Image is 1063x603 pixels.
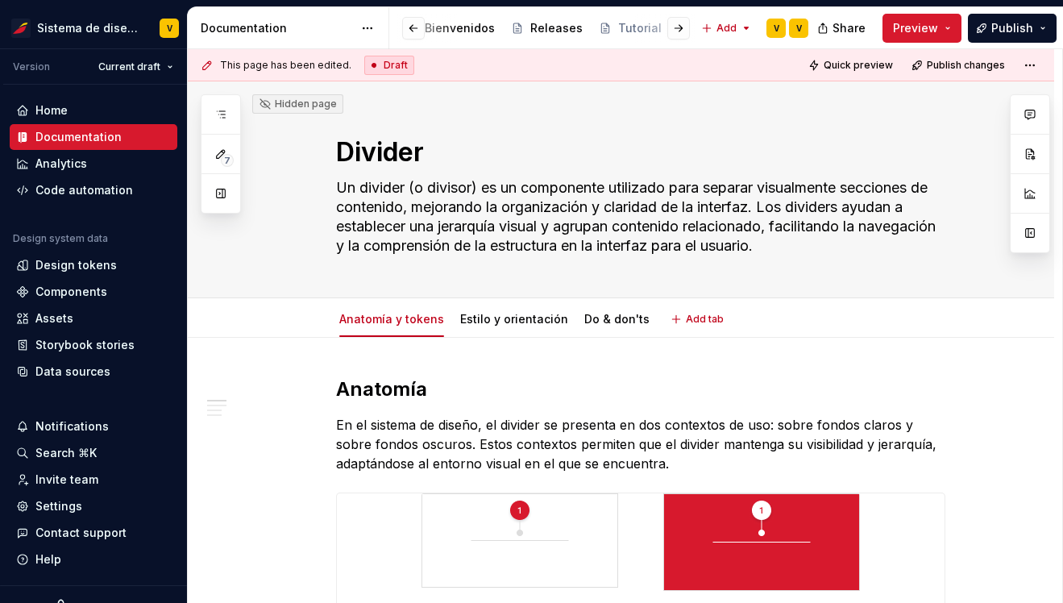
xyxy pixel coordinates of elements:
[592,15,686,41] a: Tutorial
[339,312,444,326] a: Anatomía y tokens
[991,20,1033,36] span: Publish
[333,133,942,172] textarea: Divider
[220,59,351,72] span: This page has been edited.
[10,177,177,203] a: Code automation
[35,337,135,353] div: Storybook stories
[10,151,177,177] a: Analytics
[530,20,583,36] div: Releases
[10,520,177,546] button: Contact support
[10,306,177,331] a: Assets
[893,20,938,36] span: Preview
[10,493,177,519] a: Settings
[618,20,662,36] div: Tutorial
[10,279,177,305] a: Components
[882,14,961,43] button: Preview
[774,22,779,35] div: V
[10,547,177,572] button: Help
[35,364,110,380] div: Data sources
[201,20,353,36] div: Documentation
[578,301,656,335] div: Do & don'ts
[584,312,650,326] a: Do & don'ts
[35,445,97,461] div: Search ⌘K
[686,313,724,326] span: Add tab
[167,22,172,35] div: V
[13,232,108,245] div: Design system data
[399,12,693,44] div: Page tree
[35,472,98,488] div: Invite team
[35,551,61,568] div: Help
[907,54,1012,77] button: Publish changes
[716,22,737,35] span: Add
[35,310,73,326] div: Assets
[10,252,177,278] a: Design tokens
[35,418,109,435] div: Notifications
[35,257,117,273] div: Design tokens
[35,498,82,514] div: Settings
[35,182,133,198] div: Code automation
[824,59,893,72] span: Quick preview
[35,129,122,145] div: Documentation
[35,156,87,172] div: Analytics
[259,98,337,110] div: Hidden page
[10,124,177,150] a: Documentation
[10,98,177,123] a: Home
[666,308,731,331] button: Add tab
[13,60,50,73] div: Version
[37,20,140,36] div: Sistema de diseño Iberia
[10,414,177,439] button: Notifications
[833,20,866,36] span: Share
[10,332,177,358] a: Storybook stories
[35,102,68,119] div: Home
[91,56,181,78] button: Current draft
[336,415,945,473] p: En el sistema de diseño, el divider se presenta en dos contextos de uso: sobre fondos claros y so...
[336,376,945,402] h2: Anatomía
[10,440,177,466] button: Search ⌘K
[796,22,802,35] div: V
[454,301,575,335] div: Estilo y orientación
[35,525,127,541] div: Contact support
[809,14,876,43] button: Share
[803,54,900,77] button: Quick preview
[333,175,942,259] textarea: Un divider (o divisor) es un componente utilizado para separar visualmente secciones de contenido...
[425,20,495,36] div: Bienvenidos
[927,59,1005,72] span: Publish changes
[98,60,160,73] span: Current draft
[10,359,177,385] a: Data sources
[460,312,568,326] a: Estilo y orientación
[505,15,589,41] a: Releases
[968,14,1057,43] button: Publish
[11,19,31,38] img: 55604660-494d-44a9-beb2-692398e9940a.png
[221,154,234,167] span: 7
[384,59,408,72] span: Draft
[35,284,107,300] div: Components
[333,301,451,335] div: Anatomía y tokens
[10,467,177,493] a: Invite team
[3,10,184,45] button: Sistema de diseño IberiaV
[696,17,757,40] button: Add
